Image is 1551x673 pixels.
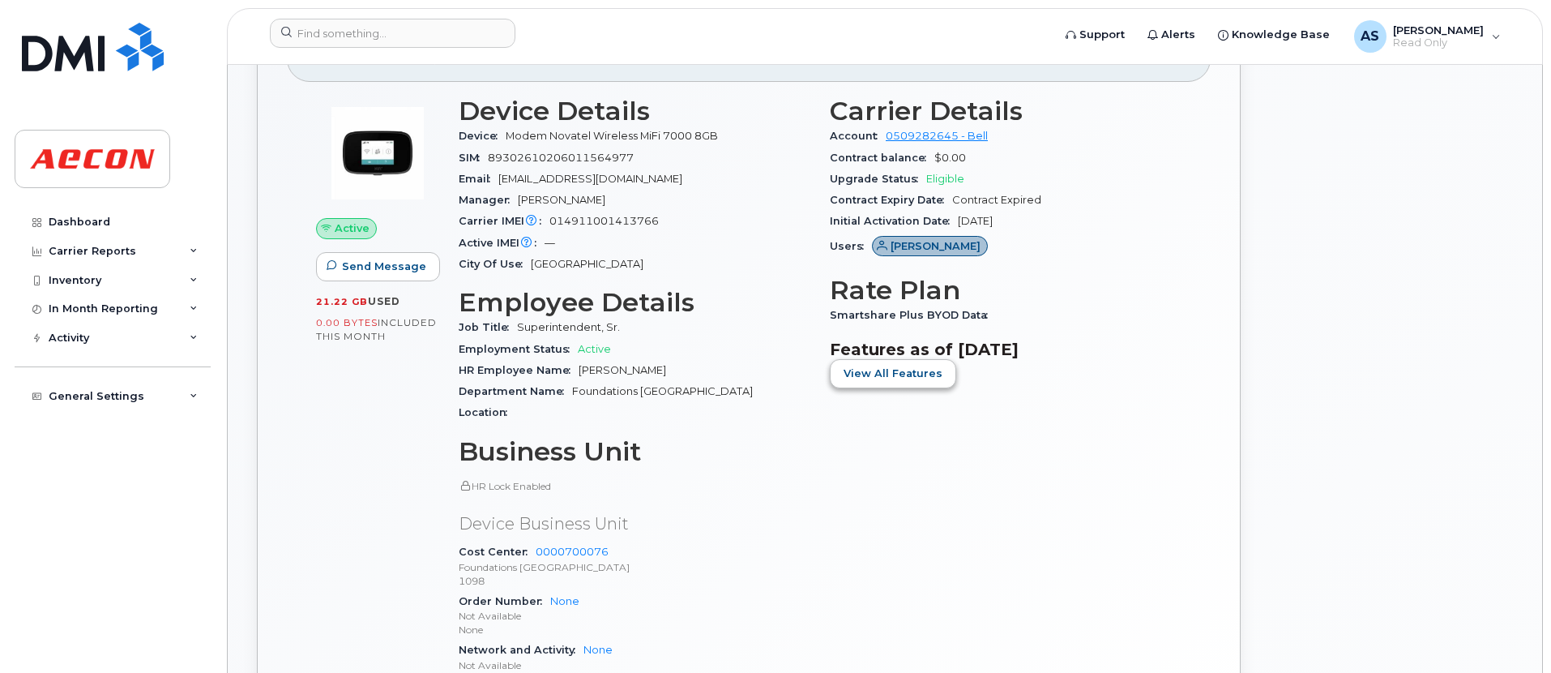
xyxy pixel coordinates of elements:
[459,609,810,623] p: Not Available
[844,366,942,381] span: View All Features
[459,437,810,466] h3: Business Unit
[368,295,400,307] span: used
[1361,27,1379,46] span: AS
[459,364,579,376] span: HR Employee Name
[958,215,993,227] span: [DATE]
[459,237,545,249] span: Active IMEI
[459,173,498,185] span: Email
[830,96,1181,126] h3: Carrier Details
[459,288,810,317] h3: Employee Details
[316,296,368,307] span: 21.22 GB
[830,215,958,227] span: Initial Activation Date
[459,644,583,656] span: Network and Activity
[1207,19,1341,51] a: Knowledge Base
[459,194,518,206] span: Manager
[459,215,549,227] span: Carrier IMEI
[459,385,572,397] span: Department Name
[459,406,515,418] span: Location
[531,258,643,270] span: [GEOGRAPHIC_DATA]
[578,343,611,355] span: Active
[1161,27,1195,43] span: Alerts
[830,276,1181,305] h3: Rate Plan
[459,130,506,142] span: Device
[830,173,926,185] span: Upgrade Status
[506,130,718,142] span: Modem Novatel Wireless MiFi 7000 8GB
[518,194,605,206] span: [PERSON_NAME]
[549,215,659,227] span: 014911001413766
[459,152,488,164] span: SIM
[830,309,996,321] span: Smartshare Plus BYOD Data
[830,240,872,252] span: Users
[545,237,555,249] span: —
[342,259,426,274] span: Send Message
[459,512,810,536] p: Device Business Unit
[316,317,378,328] span: 0.00 Bytes
[498,173,682,185] span: [EMAIL_ADDRESS][DOMAIN_NAME]
[517,321,620,333] span: Superintendent, Sr.
[1136,19,1207,51] a: Alerts
[830,194,952,206] span: Contract Expiry Date
[459,623,810,637] p: None
[1232,27,1330,43] span: Knowledge Base
[459,343,578,355] span: Employment Status
[1079,27,1125,43] span: Support
[459,258,531,270] span: City Of Use
[872,240,988,252] a: [PERSON_NAME]
[579,364,666,376] span: [PERSON_NAME]
[926,173,964,185] span: Eligible
[1393,36,1484,49] span: Read Only
[952,194,1041,206] span: Contract Expired
[934,152,966,164] span: $0.00
[459,560,810,574] p: Foundations [GEOGRAPHIC_DATA]
[459,574,810,588] p: 1098
[459,479,810,493] p: HR Lock Enabled
[459,321,517,333] span: Job Title
[572,385,753,397] span: Foundations [GEOGRAPHIC_DATA]
[830,359,956,388] button: View All Features
[830,152,934,164] span: Contract balance
[329,105,426,202] img: image20231002-3703462-u4uwl5.jpeg
[459,96,810,126] h3: Device Details
[459,658,810,672] p: Not Available
[335,221,370,236] span: Active
[459,595,550,607] span: Order Number
[1343,20,1512,53] div: Adam Singleton
[316,252,440,281] button: Send Message
[886,130,988,142] a: 0509282645 - Bell
[536,546,609,558] a: 0000700076
[1054,19,1136,51] a: Support
[830,130,886,142] span: Account
[488,152,634,164] span: 89302610206011564977
[270,19,515,48] input: Find something...
[459,546,536,558] span: Cost Center
[830,340,1181,359] h3: Features as of [DATE]
[583,644,613,656] a: None
[1393,24,1484,36] span: [PERSON_NAME]
[891,238,981,254] span: [PERSON_NAME]
[550,595,579,607] a: None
